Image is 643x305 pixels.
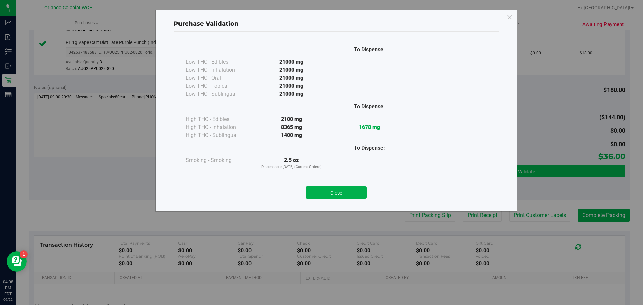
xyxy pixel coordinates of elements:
div: High THC - Edibles [186,115,253,123]
div: To Dispense: [331,144,409,152]
p: Dispensable [DATE] (Current Orders) [253,164,331,170]
div: 1400 mg [253,131,331,139]
button: Close [306,186,367,199]
div: 2100 mg [253,115,331,123]
div: To Dispense: [331,46,409,54]
div: 2.5 oz [253,156,331,170]
div: 21000 mg [253,58,331,66]
div: Low THC - Inhalation [186,66,253,74]
div: Low THC - Oral [186,74,253,82]
iframe: Resource center unread badge [20,250,28,258]
div: High THC - Sublingual [186,131,253,139]
iframe: Resource center [7,251,27,272]
div: High THC - Inhalation [186,123,253,131]
div: Low THC - Topical [186,82,253,90]
div: Smoking - Smoking [186,156,253,164]
div: 21000 mg [253,90,331,98]
div: 21000 mg [253,66,331,74]
span: Purchase Validation [174,20,239,27]
div: Low THC - Sublingual [186,90,253,98]
div: To Dispense: [331,103,409,111]
div: 21000 mg [253,82,331,90]
div: 21000 mg [253,74,331,82]
strong: 1678 mg [359,124,380,130]
div: Low THC - Edibles [186,58,253,66]
div: 8365 mg [253,123,331,131]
